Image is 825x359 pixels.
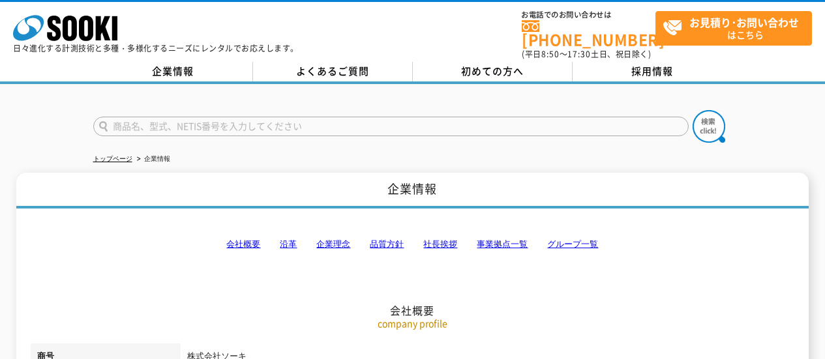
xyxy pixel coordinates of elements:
p: 日々進化する計測技術と多種・多様化するニーズにレンタルでお応えします。 [13,44,299,52]
a: よくあるご質問 [253,62,413,81]
span: 8:50 [541,48,560,60]
a: トップページ [93,155,132,162]
span: お電話でのお問い合わせは [522,11,655,19]
a: 会社概要 [226,239,260,249]
a: 事業拠点一覧 [477,239,528,249]
a: 初めての方へ [413,62,573,81]
span: 初めての方へ [461,64,524,78]
a: 沿革 [280,239,297,249]
h2: 会社概要 [31,173,794,317]
strong: お見積り･お問い合わせ [689,14,799,30]
img: btn_search.png [693,110,725,143]
a: [PHONE_NUMBER] [522,20,655,47]
a: 採用情報 [573,62,732,81]
a: お見積り･お問い合わせはこちら [655,11,812,46]
a: 企業理念 [316,239,350,249]
a: 社長挨拶 [423,239,457,249]
li: 企業情報 [134,152,170,166]
a: グループ一覧 [547,239,598,249]
span: (平日 ～ 土日、祝日除く) [522,48,651,60]
a: 品質方針 [370,239,404,249]
span: はこちら [663,12,811,44]
h1: 企業情報 [16,173,808,208]
a: 企業情報 [93,62,253,81]
span: 17:30 [567,48,591,60]
p: company profile [31,317,794,330]
input: 商品名、型式、NETIS番号を入力してください [93,117,689,136]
